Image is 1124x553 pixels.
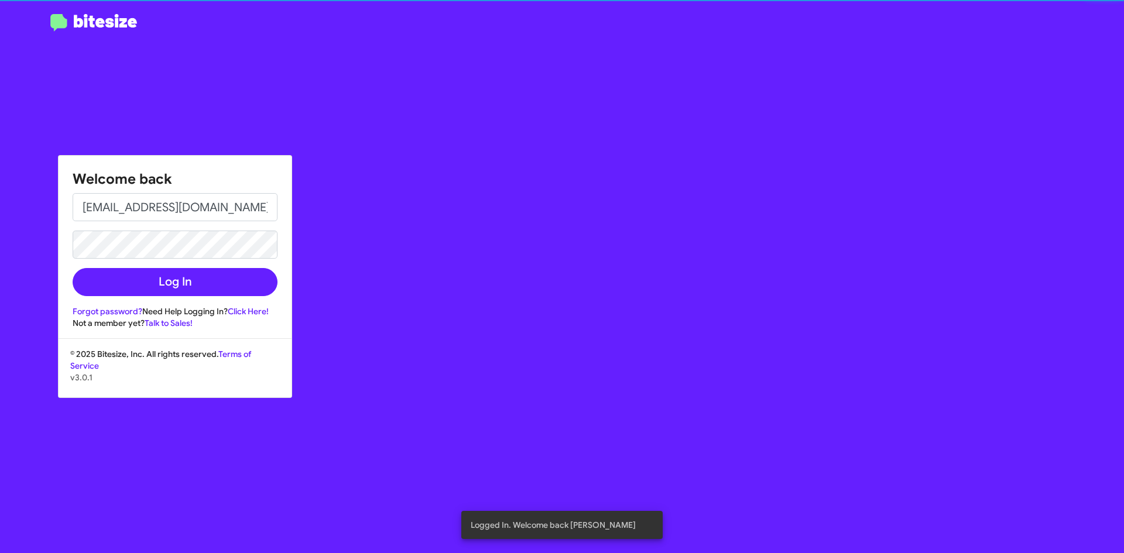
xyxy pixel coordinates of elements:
[73,317,277,329] div: Not a member yet?
[70,372,280,383] p: v3.0.1
[59,348,292,397] div: © 2025 Bitesize, Inc. All rights reserved.
[73,170,277,188] h1: Welcome back
[73,306,142,317] a: Forgot password?
[73,268,277,296] button: Log In
[471,519,636,531] span: Logged In. Welcome back [PERSON_NAME]
[145,318,193,328] a: Talk to Sales!
[73,193,277,221] input: Email address
[228,306,269,317] a: Click Here!
[73,305,277,317] div: Need Help Logging In?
